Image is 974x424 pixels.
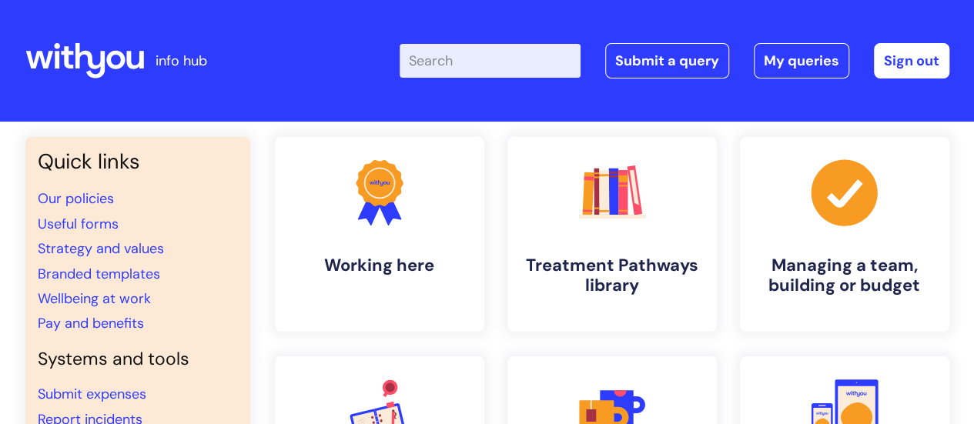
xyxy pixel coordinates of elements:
h4: Systems and tools [38,349,238,370]
div: | - [400,43,949,78]
a: Useful forms [38,215,119,233]
h4: Managing a team, building or budget [752,255,937,296]
a: Branded templates [38,265,160,283]
a: Strategy and values [38,239,164,258]
a: Managing a team, building or budget [740,137,949,332]
a: My queries [754,43,849,78]
h3: Quick links [38,149,238,174]
input: Search [400,44,581,78]
a: Sign out [874,43,949,78]
a: Treatment Pathways library [507,137,717,332]
a: Submit a query [605,43,729,78]
a: Working here [275,137,484,332]
a: Wellbeing at work [38,289,151,308]
h4: Working here [287,255,472,275]
h4: Treatment Pathways library [520,255,705,296]
a: Submit expenses [38,385,146,403]
a: Our policies [38,189,114,208]
p: info hub [156,48,207,73]
a: Pay and benefits [38,314,144,332]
